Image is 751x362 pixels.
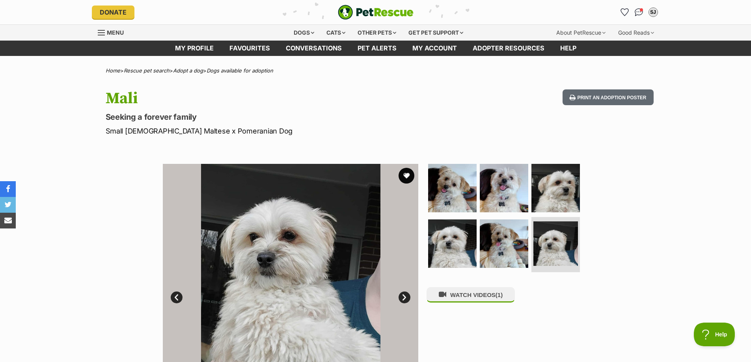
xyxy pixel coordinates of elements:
[635,8,643,16] img: chat-41dd97257d64d25036548639549fe6c8038ab92f7586957e7f3b1b290dea8141.svg
[399,291,410,303] a: Next
[619,6,631,19] a: Favourites
[480,219,528,268] img: Photo of Mali
[633,6,645,19] a: Conversations
[403,25,469,41] div: Get pet support
[428,219,477,268] img: Photo of Mali
[106,67,120,74] a: Home
[694,323,735,346] iframe: Help Scout Beacon - Open
[551,25,611,41] div: About PetRescue
[619,6,660,19] ul: Account quick links
[107,29,124,36] span: Menu
[496,291,503,298] span: (1)
[338,5,414,20] a: PetRescue
[106,126,439,136] p: Small [DEMOGRAPHIC_DATA] Maltese x Pomeranian Dog
[531,164,580,212] img: Photo of Mali
[288,25,320,41] div: Dogs
[98,25,129,39] a: Menu
[321,25,351,41] div: Cats
[167,41,222,56] a: My profile
[92,6,134,19] a: Donate
[338,5,414,20] img: logo-e224e6f780fb5917bec1dbf3a21bbac754714ae5b6737aabdf751b685950b380.svg
[350,41,404,56] a: Pet alerts
[649,8,657,16] div: SJ
[647,6,660,19] button: My account
[171,291,183,303] a: Prev
[106,111,439,123] p: Seeking a forever family
[533,221,578,266] img: Photo of Mali
[86,68,665,74] div: > > >
[563,89,653,106] button: Print an adoption poster
[352,25,402,41] div: Other pets
[427,287,515,303] button: WATCH VIDEOS(1)
[124,67,170,74] a: Rescue pet search
[207,67,273,74] a: Dogs available for adoption
[106,89,439,108] h1: Mali
[613,25,660,41] div: Good Reads
[173,67,203,74] a: Adopt a dog
[278,41,350,56] a: conversations
[222,41,278,56] a: Favourites
[399,168,414,184] button: favourite
[428,164,477,212] img: Photo of Mali
[465,41,552,56] a: Adopter resources
[404,41,465,56] a: My account
[480,164,528,212] img: Photo of Mali
[552,41,584,56] a: Help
